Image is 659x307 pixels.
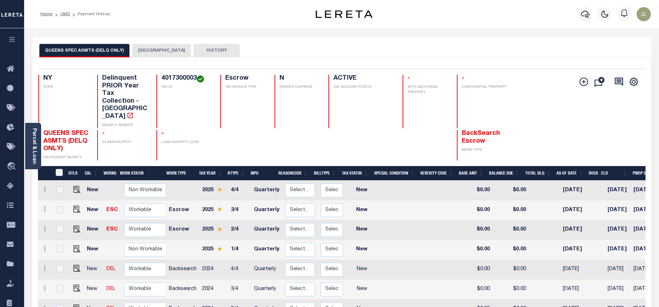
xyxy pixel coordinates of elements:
td: New [84,181,104,200]
th: Base Amt: activate to sort column ascending [456,166,486,181]
td: 2025 [199,220,228,240]
button: QUEENS SPEC ASMTS (DELQ ONLY) [39,44,129,57]
img: check-icon-green.svg [197,75,204,83]
td: New [346,200,378,220]
td: New [346,240,378,260]
span: BackSearch Escrow [462,130,500,144]
td: 4/4 [228,260,251,280]
td: $0.00 [463,240,493,260]
td: New [84,280,104,300]
th: Tax Year: activate to sort column ascending [196,166,225,181]
th: &nbsp;&nbsp;&nbsp;&nbsp;&nbsp;&nbsp;&nbsp;&nbsp;&nbsp;&nbsp; [38,166,51,181]
td: Escrow [166,220,199,240]
h4: NY [43,75,89,83]
img: Star.svg [217,207,222,211]
p: TAX ACCOUNT STATUS [333,85,394,90]
a: ESC [106,227,118,232]
td: 2024 [199,260,228,280]
td: [DATE] [605,200,631,220]
th: Total DLQ: activate to sort column ascending [522,166,554,181]
td: Escrow [166,200,199,220]
td: [DATE] [605,280,631,300]
p: CONFIDENTIAL PROPERTY [462,85,508,90]
th: MPO [248,166,276,181]
p: TAX SERVICE TYPE [225,85,266,90]
td: 2/4 [228,220,251,240]
td: Quarterly [251,220,282,240]
img: Star.svg [217,246,222,251]
th: Work Type [164,166,196,181]
th: Tax Status: activate to sort column ascending [339,166,371,181]
td: Backsearch [166,280,199,300]
td: $0.00 [463,181,493,200]
th: ELD: activate to sort column ascending [598,166,630,181]
img: Star.svg [217,187,222,192]
h4: N [279,75,320,83]
p: WITH ADDITIONAL PROPERTY [408,85,448,95]
td: $0.00 [463,220,493,240]
td: $0.00 [463,260,493,280]
td: [DATE] [560,240,592,260]
td: Quarterly [251,260,282,280]
td: [DATE] [560,260,592,280]
td: 3/4 [228,200,251,220]
th: RType: activate to sort column ascending [225,166,248,181]
th: DTLS [66,166,82,181]
a: DEL [106,286,116,291]
td: 2025 [199,240,228,260]
p: LOAN SEVERITY CODE [161,140,212,145]
td: $0.00 [493,260,529,280]
td: New [346,280,378,300]
td: New [346,260,378,280]
p: SERVICE OVERRIDE [279,85,320,90]
td: Quarterly [251,240,282,260]
td: $0.00 [493,200,529,220]
td: Quarterly [251,181,282,200]
th: Special Condition: activate to sort column ascending [371,166,417,181]
td: New [84,200,104,220]
th: WorkQ [101,166,117,181]
button: HISTORY [194,44,240,57]
td: Backsearch [166,260,199,280]
img: logo-dark.svg [316,10,372,18]
td: New [84,240,104,260]
th: &nbsp; [51,166,66,181]
td: $0.00 [463,200,493,220]
td: 2024 [199,280,228,300]
p: TAX ID [161,85,212,90]
li: Payment History [70,11,110,17]
td: 2025 [199,200,228,220]
td: $0.00 [493,181,529,200]
th: CAL: activate to sort column ascending [82,166,101,181]
th: ReasonCode: activate to sort column ascending [276,166,311,181]
p: AGENCY WEBSITE [102,123,148,128]
td: [DATE] [560,280,592,300]
p: DELINQUENT AGENCY [43,155,89,160]
th: Work Status [117,166,165,181]
td: $0.00 [493,240,529,260]
td: New [346,220,378,240]
p: STATE [43,85,89,90]
td: $0.00 [463,280,493,300]
span: QUEENS SPEC ASMTS (DELQ ONLY) [43,130,88,152]
th: As of Date: activate to sort column ascending [554,166,586,181]
td: $0.00 [493,280,529,300]
p: WORK TYPE [462,148,508,153]
td: [DATE] [560,200,592,220]
a: DEL [106,267,116,272]
a: ESC [106,207,118,212]
span: - [161,130,164,137]
button: [GEOGRAPHIC_DATA] [132,44,191,57]
p: IN BANKRUPTCY [102,140,148,145]
h4: ACTIVE [333,75,394,83]
td: New [346,181,378,200]
a: Home [40,12,52,16]
td: 1/4 [228,240,251,260]
td: 3/4 [228,280,251,300]
td: [DATE] [605,260,631,280]
td: [DATE] [560,181,592,200]
h4: Delinquent PRIOR Year Tax Collection - [GEOGRAPHIC_DATA] [102,75,148,121]
td: $0.00 [493,220,529,240]
td: [DATE] [560,220,592,240]
i: travel_explore [7,162,18,171]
